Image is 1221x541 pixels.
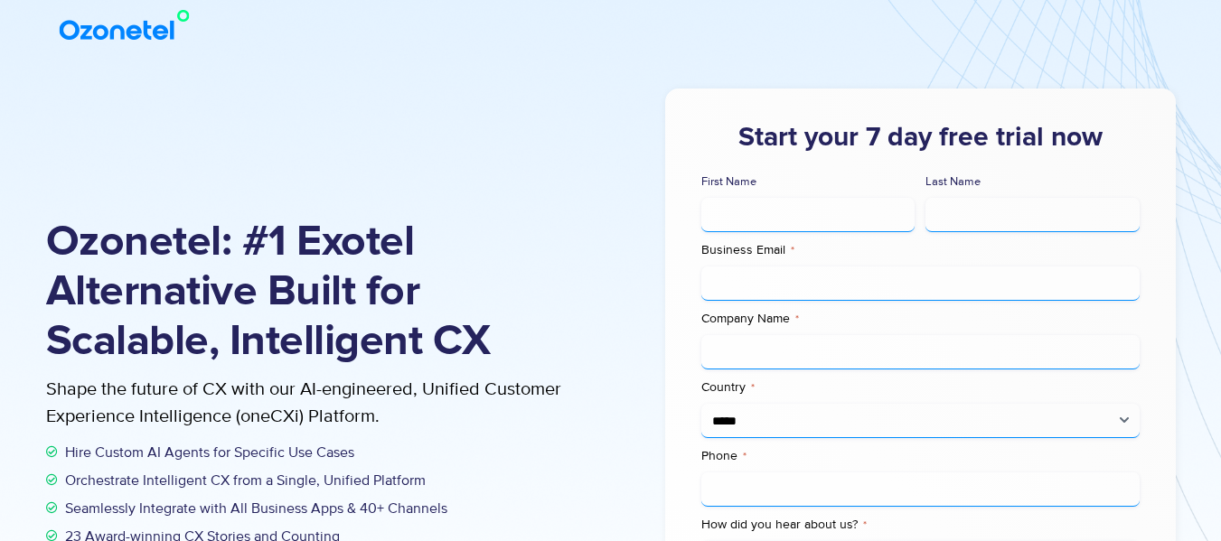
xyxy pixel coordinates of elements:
[701,310,1140,328] label: Company Name
[925,173,1140,191] label: Last Name
[701,516,1140,534] label: How did you hear about us?
[701,378,1140,396] label: Country
[61,498,447,519] span: Seamlessly Integrate with All Business Apps & 40+ Channels
[61,442,354,463] span: Hire Custom AI Agents for Specific Use Cases
[701,241,1140,259] label: Business Email
[61,470,426,491] span: Orchestrate Intelligent CX from a Single, Unified Platform
[701,447,1140,465] label: Phone
[701,120,1140,155] h3: Start your 7 day free trial now
[46,376,611,430] p: Shape the future of CX with our AI-engineered, Unified Customer Experience Intelligence (oneCXi) ...
[46,218,611,367] h1: Ozonetel: #1 Exotel Alternative Built for Scalable, Intelligent CX
[701,173,916,191] label: First Name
